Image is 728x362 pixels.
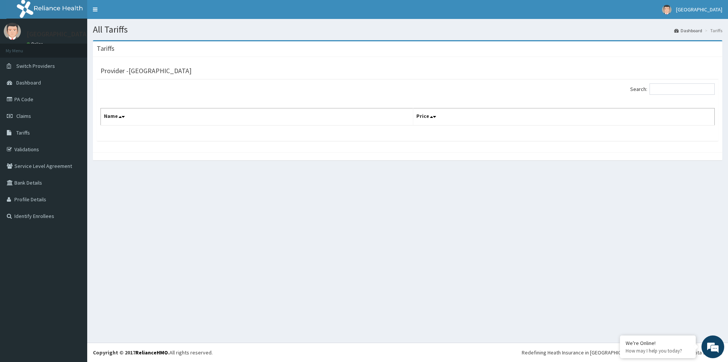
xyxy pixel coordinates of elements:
[101,108,413,126] th: Name
[4,23,21,40] img: User Image
[93,25,722,34] h1: All Tariffs
[703,27,722,34] li: Tariffs
[522,349,722,356] div: Redefining Heath Insurance in [GEOGRAPHIC_DATA] using Telemedicine and Data Science!
[16,129,30,136] span: Tariffs
[16,63,55,69] span: Switch Providers
[413,108,715,126] th: Price
[662,5,672,14] img: User Image
[630,83,715,95] label: Search:
[674,27,702,34] a: Dashboard
[87,343,728,362] footer: All rights reserved.
[650,83,715,95] input: Search:
[16,79,41,86] span: Dashboard
[626,340,690,346] div: We're Online!
[676,6,722,13] span: [GEOGRAPHIC_DATA]
[100,67,191,74] h3: Provider - [GEOGRAPHIC_DATA]
[626,348,690,354] p: How may I help you today?
[97,45,115,52] h3: Tariffs
[93,349,169,356] strong: Copyright © 2017 .
[27,41,45,47] a: Online
[16,113,31,119] span: Claims
[135,349,168,356] a: RelianceHMO
[27,31,89,38] p: [GEOGRAPHIC_DATA]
